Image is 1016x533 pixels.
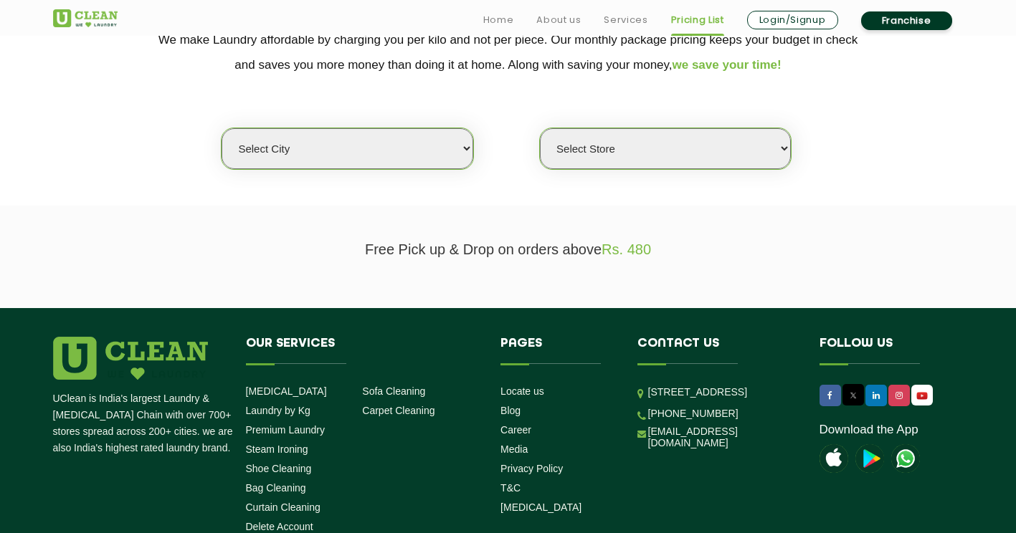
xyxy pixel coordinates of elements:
[362,385,425,397] a: Sofa Cleaning
[648,426,798,448] a: [EMAIL_ADDRESS][DOMAIN_NAME]
[913,388,931,403] img: UClean Laundry and Dry Cleaning
[648,408,739,419] a: [PHONE_NUMBER]
[500,405,521,416] a: Blog
[637,337,798,364] h4: Contact us
[648,384,798,400] p: [STREET_ADDRESS]
[483,11,514,29] a: Home
[671,11,724,29] a: Pricing List
[536,11,581,29] a: About us
[861,11,952,30] a: Franchise
[362,405,435,416] a: Carpet Cleaning
[246,405,310,416] a: Laundry by Kg
[891,444,920,473] img: UClean Laundry and Dry Cleaning
[53,390,235,456] p: UClean is India's largest Laundry & [MEDICAL_DATA] Chain with over 700+ stores spread across 200+...
[500,501,581,513] a: [MEDICAL_DATA]
[602,241,651,257] span: Rs. 480
[246,443,308,455] a: Steam Ironing
[747,11,838,29] a: Login/Signup
[246,385,327,397] a: [MEDICAL_DATA]
[500,385,544,397] a: Locate us
[246,521,313,532] a: Delete Account
[820,337,946,364] h4: Follow us
[500,443,528,455] a: Media
[820,444,848,473] img: apple-icon.png
[53,27,964,77] p: We make Laundry affordable by charging you per kilo and not per piece. Our monthly package pricin...
[246,424,326,436] a: Premium Laundry
[855,444,884,473] img: playstoreicon.png
[500,463,563,474] a: Privacy Policy
[246,501,321,513] a: Curtain Cleaning
[246,337,480,364] h4: Our Services
[246,463,312,474] a: Shoe Cleaning
[53,337,208,380] img: logo.png
[500,482,521,494] a: T&C
[673,58,782,72] span: we save your time!
[820,423,918,437] a: Download the App
[53,9,118,27] img: UClean Laundry and Dry Cleaning
[500,424,531,436] a: Career
[246,482,306,494] a: Bag Cleaning
[500,337,616,364] h4: Pages
[604,11,647,29] a: Services
[53,241,964,258] p: Free Pick up & Drop on orders above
